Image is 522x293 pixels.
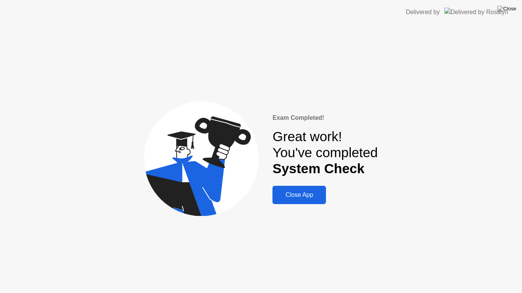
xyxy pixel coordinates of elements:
div: Exam Completed! [272,113,378,122]
img: Close [497,6,516,12]
div: Great work! You've completed [272,129,378,177]
b: System Check [272,161,365,176]
button: Close App [272,186,326,204]
img: Delivered by Rosalyn [444,8,508,16]
div: Delivered by [406,8,440,17]
div: Close App [275,192,324,198]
